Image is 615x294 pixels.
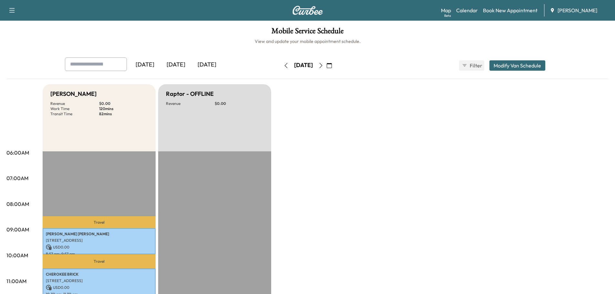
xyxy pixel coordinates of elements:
[166,89,214,98] h5: Raptor - OFFLINE
[444,13,451,18] div: Beta
[6,174,28,182] p: 07:00AM
[6,27,609,38] h1: Mobile Service Schedule
[6,251,28,259] p: 10:00AM
[6,149,29,157] p: 06:00AM
[441,6,451,14] a: MapBeta
[50,101,99,106] p: Revenue
[483,6,538,14] a: Book New Appointment
[46,238,152,243] p: [STREET_ADDRESS]
[489,60,545,71] button: Modify Van Schedule
[46,244,152,250] p: USD 0.00
[215,101,263,106] p: $ 0.00
[46,278,152,283] p: [STREET_ADDRESS]
[191,57,222,72] div: [DATE]
[456,6,478,14] a: Calendar
[50,106,99,111] p: Work Time
[6,277,26,285] p: 11:00AM
[46,231,152,237] p: [PERSON_NAME] [PERSON_NAME]
[99,101,148,106] p: $ 0.00
[99,106,148,111] p: 120 mins
[99,111,148,117] p: 82 mins
[6,226,29,233] p: 09:00AM
[50,89,97,98] h5: [PERSON_NAME]
[160,57,191,72] div: [DATE]
[294,61,313,69] div: [DATE]
[129,57,160,72] div: [DATE]
[166,101,215,106] p: Revenue
[558,6,597,14] span: [PERSON_NAME]
[50,111,99,117] p: Transit Time
[46,251,152,257] p: 8:57 am - 9:57 am
[470,62,481,69] span: Filter
[46,272,152,277] p: CHEROKEE BRICK
[6,200,29,208] p: 08:00AM
[43,254,156,269] p: Travel
[6,38,609,45] h6: View and update your mobile appointment schedule.
[292,6,323,15] img: Curbee Logo
[459,60,484,71] button: Filter
[46,285,152,290] p: USD 0.00
[43,216,156,228] p: Travel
